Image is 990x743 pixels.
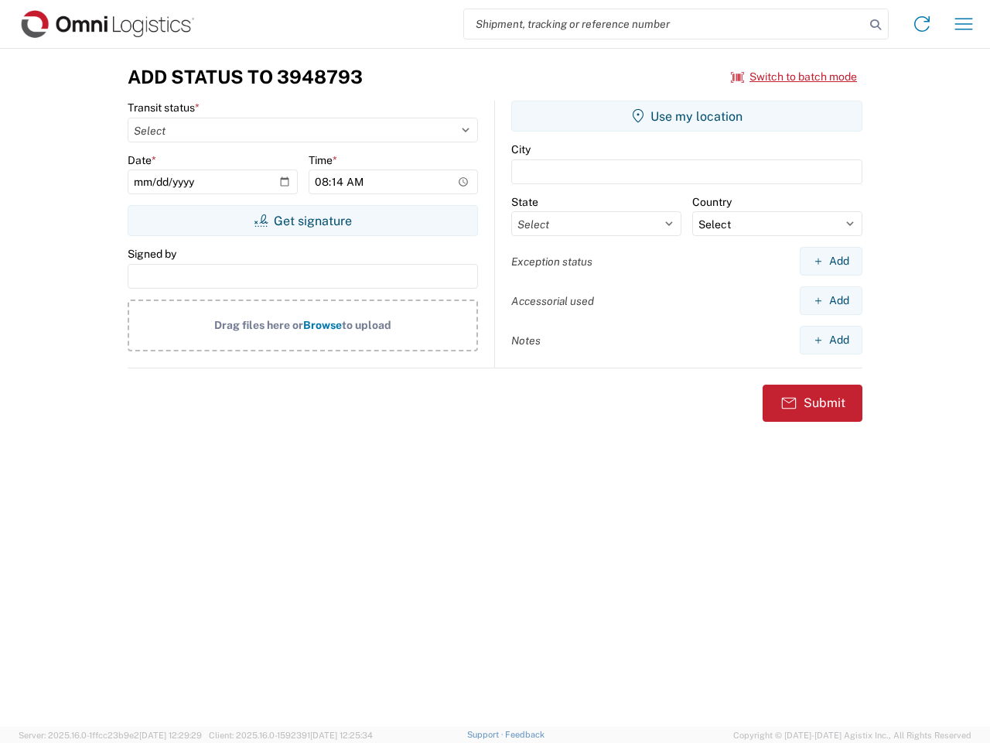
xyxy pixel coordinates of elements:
[800,247,862,276] button: Add
[511,255,592,269] label: Exception status
[128,205,478,236] button: Get signature
[733,728,971,742] span: Copyright © [DATE]-[DATE] Agistix Inc., All Rights Reserved
[209,731,373,740] span: Client: 2025.16.0-1592391
[128,66,363,88] h3: Add Status to 3948793
[464,9,865,39] input: Shipment, tracking or reference number
[731,64,857,90] button: Switch to batch mode
[800,286,862,315] button: Add
[511,334,541,348] label: Notes
[214,319,303,331] span: Drag files here or
[303,319,342,331] span: Browse
[511,101,862,132] button: Use my location
[467,730,506,739] a: Support
[800,326,862,354] button: Add
[763,385,862,422] button: Submit
[505,730,544,739] a: Feedback
[342,319,391,331] span: to upload
[139,731,202,740] span: [DATE] 12:29:29
[128,247,176,261] label: Signed by
[309,153,337,167] label: Time
[19,731,202,740] span: Server: 2025.16.0-1ffcc23b9e2
[692,195,732,209] label: Country
[128,101,200,115] label: Transit status
[511,195,538,209] label: State
[128,153,156,167] label: Date
[511,294,594,308] label: Accessorial used
[310,731,373,740] span: [DATE] 12:25:34
[511,142,531,156] label: City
